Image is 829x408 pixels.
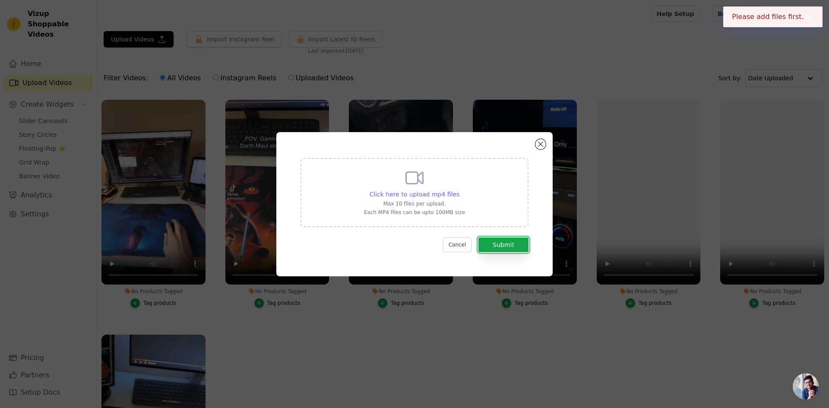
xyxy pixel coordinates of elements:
button: Close modal [535,139,546,149]
button: Cancel [443,237,472,252]
button: Close [804,12,814,22]
p: Max 10 files per upload. [364,200,465,207]
div: Please add files first. [723,6,823,27]
button: Submit [478,237,528,252]
span: Click here to upload mp4 files [370,191,460,198]
p: Each MP4 files can be upto 100MB size [364,209,465,216]
a: Open chat [793,373,819,399]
